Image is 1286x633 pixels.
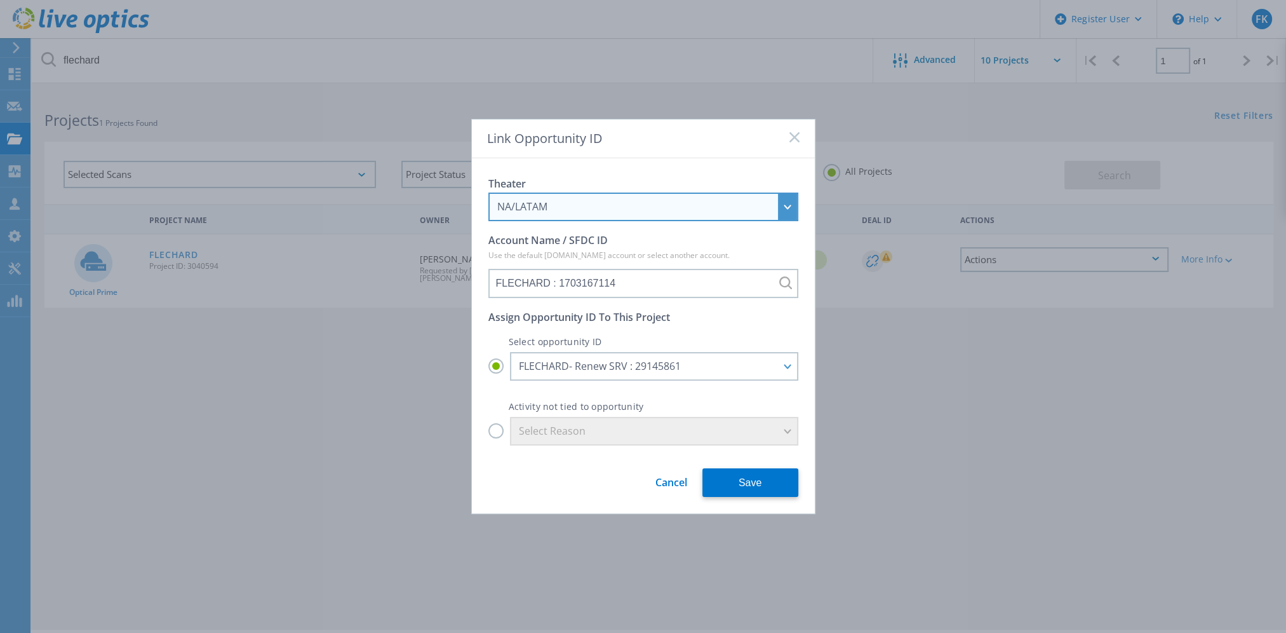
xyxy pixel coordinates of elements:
p: Use the default [DOMAIN_NAME] account or select another account. [488,249,798,262]
button: Save [702,468,798,497]
span: Link Opportunity ID [487,130,603,147]
a: Cancel [655,466,687,489]
div: NA/LATAM [497,200,775,214]
div: FLECHARD- Renew SRV : 29145861 [519,359,775,373]
p: Activity not tied to opportunity [488,401,798,412]
p: Assign Opportunity ID To This Project [488,308,798,326]
input: FLECHARD : 1703167114 [488,269,798,298]
p: Theater [488,175,798,193]
p: Select opportunity ID [488,336,798,347]
p: Account Name / SFDC ID [488,231,798,249]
